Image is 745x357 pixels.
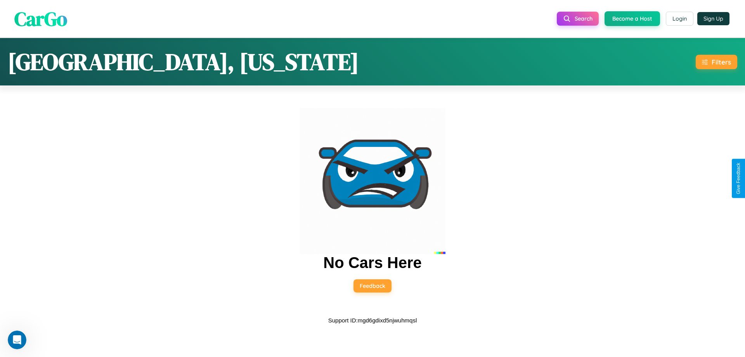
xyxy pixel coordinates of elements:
button: Feedback [353,279,392,293]
p: Support ID: mgd6gdixd5njwuhmqsl [328,315,417,326]
span: Search [575,15,593,22]
button: Search [557,12,599,26]
button: Sign Up [697,12,729,25]
button: Login [666,12,693,26]
button: Become a Host [605,11,660,26]
h2: No Cars Here [323,254,421,272]
img: car [300,108,445,254]
span: CarGo [14,5,67,32]
div: Filters [712,58,731,66]
h1: [GEOGRAPHIC_DATA], [US_STATE] [8,46,359,78]
button: Filters [696,55,737,69]
div: Give Feedback [736,163,741,194]
iframe: Intercom live chat [8,331,26,349]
